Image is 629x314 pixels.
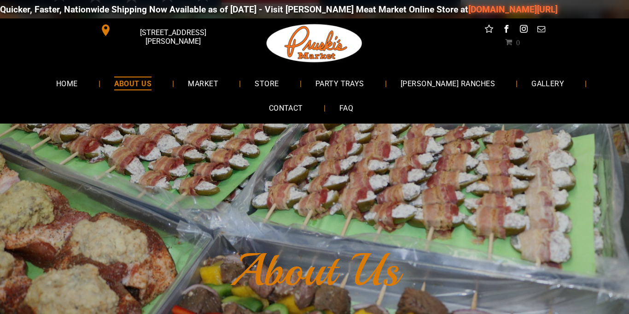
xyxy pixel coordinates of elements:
[265,18,364,68] img: Pruski-s+Market+HQ+Logo2-1920w.png
[93,23,234,37] a: [STREET_ADDRESS][PERSON_NAME]
[518,71,578,95] a: GALLERY
[174,71,232,95] a: MARKET
[516,38,520,46] span: 0
[302,71,378,95] a: PARTY TRAYS
[100,71,166,95] a: ABOUT US
[42,71,92,95] a: HOME
[230,242,399,299] font: About Us
[536,23,547,37] a: email
[501,23,513,37] a: facebook
[518,23,530,37] a: instagram
[326,96,367,120] a: FAQ
[255,96,317,120] a: CONTACT
[114,24,233,50] span: [STREET_ADDRESS][PERSON_NAME]
[387,71,509,95] a: [PERSON_NAME] RANCHES
[241,71,292,95] a: STORE
[483,23,495,37] a: Social network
